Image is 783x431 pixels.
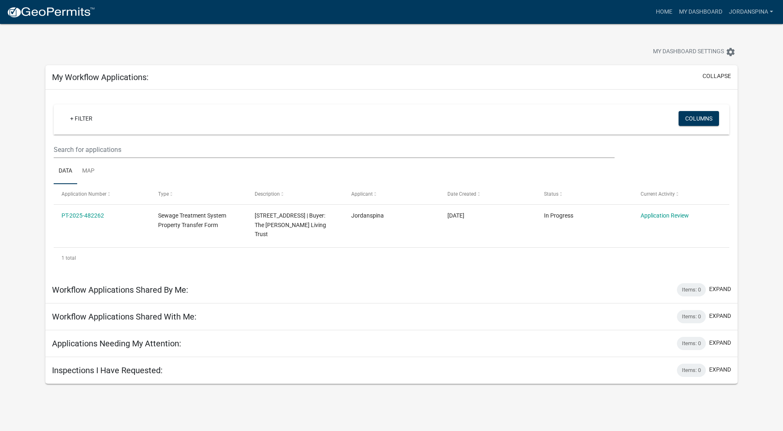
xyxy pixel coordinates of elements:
[709,365,731,374] button: expand
[351,191,373,197] span: Applicant
[62,191,106,197] span: Application Number
[679,111,719,126] button: Columns
[536,184,633,204] datatable-header-cell: Status
[54,248,729,268] div: 1 total
[641,212,689,219] a: Application Review
[52,339,181,348] h5: Applications Needing My Attention:
[646,44,742,60] button: My Dashboard Settingssettings
[633,184,729,204] datatable-header-cell: Current Activity
[447,191,476,197] span: Date Created
[52,285,188,295] h5: Workflow Applications Shared By Me:
[641,191,675,197] span: Current Activity
[653,4,676,20] a: Home
[52,365,163,375] h5: Inspections I Have Requested:
[677,364,706,377] div: Items: 0
[158,212,226,228] span: Sewage Treatment System Property Transfer Form
[703,72,731,81] button: collapse
[351,212,384,219] span: Jordanspina
[255,212,326,238] span: 606 UNION AVE N | Buyer: The Spina Living Trust
[447,212,464,219] span: 09/22/2025
[677,310,706,323] div: Items: 0
[247,184,343,204] datatable-header-cell: Description
[54,158,77,185] a: Data
[343,184,440,204] datatable-header-cell: Applicant
[158,191,169,197] span: Type
[77,158,99,185] a: Map
[709,312,731,320] button: expand
[653,47,724,57] span: My Dashboard Settings
[62,212,104,219] a: PT-2025-482262
[45,90,738,277] div: collapse
[726,4,776,20] a: jordanspina
[54,184,150,204] datatable-header-cell: Application Number
[677,337,706,350] div: Items: 0
[544,191,558,197] span: Status
[544,212,573,219] span: In Progress
[709,339,731,347] button: expand
[440,184,536,204] datatable-header-cell: Date Created
[255,191,280,197] span: Description
[709,285,731,294] button: expand
[54,141,615,158] input: Search for applications
[726,47,736,57] i: settings
[64,111,99,126] a: + Filter
[150,184,247,204] datatable-header-cell: Type
[52,312,196,322] h5: Workflow Applications Shared With Me:
[677,283,706,296] div: Items: 0
[52,72,149,82] h5: My Workflow Applications:
[676,4,726,20] a: My Dashboard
